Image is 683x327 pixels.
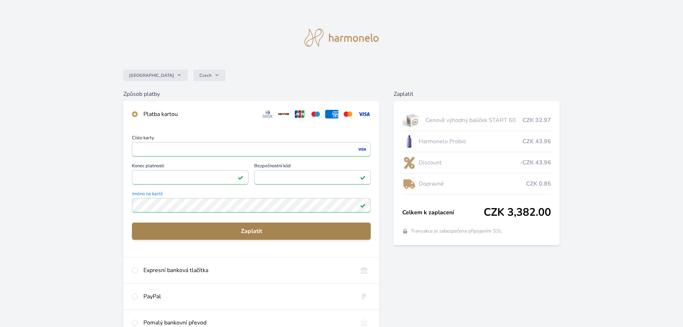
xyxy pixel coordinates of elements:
[132,198,371,212] input: Jméno na kartěPlatné pole
[132,164,248,170] span: Konec platnosti
[522,137,551,146] span: CZK 43.96
[143,292,352,301] div: PayPal
[277,110,290,118] img: discover.svg
[402,154,416,172] img: discount-lo.png
[129,73,174,78] span: [GEOGRAPHIC_DATA]
[357,318,371,327] img: bankTransfer_IBAN.svg
[357,146,367,153] img: visa
[293,110,307,118] img: jcb.svg
[132,136,371,142] span: Číslo karty
[419,179,526,188] span: Dopravné
[143,110,255,118] div: Platba kartou
[357,110,371,118] img: visa.svg
[309,110,322,118] img: maestro.svg
[402,175,416,193] img: delivery-lo.png
[341,110,355,118] img: mc.svg
[419,158,520,167] span: Discount
[135,144,367,154] iframe: Iframe pro číslo karty
[426,116,522,125] span: Cenově výhodný balíček START 60
[411,228,502,235] span: Transakce je zabezpečena připojením SSL
[123,90,379,98] h6: Způsob platby
[402,111,423,129] img: start.jpg
[257,172,367,182] iframe: Iframe pro bezpečnostní kód
[304,29,379,47] img: logo.svg
[484,206,551,219] span: CZK 3,382.00
[132,223,371,240] button: Zaplatit
[522,116,551,125] span: CZK 32.97
[138,227,365,235] span: Zaplatit
[419,137,522,146] span: Harmonelo Probio
[520,158,551,167] span: -CZK 43.96
[123,70,188,81] button: [GEOGRAPHIC_DATA]
[402,132,416,150] img: CLEAN_PROBIO_se_stinem_x-lo.jpg
[402,208,484,217] span: Celkem k zaplacení
[357,266,371,275] img: onlineBanking_CZ.svg
[360,174,366,180] img: Platné pole
[261,110,274,118] img: diners.svg
[254,164,371,170] span: Bezpečnostní kód
[143,266,352,275] div: Expresní banková tlačítka
[357,292,371,301] img: paypal.svg
[394,90,560,98] h6: Zaplatit
[135,172,245,182] iframe: Iframe pro datum vypršení platnosti
[143,318,352,327] div: Pomalý bankovní převod
[132,192,371,198] span: Jméno na kartě
[238,174,243,180] img: Platné pole
[194,70,226,81] button: Czech
[360,202,366,208] img: Platné pole
[526,179,551,188] span: CZK 0.85
[325,110,338,118] img: amex.svg
[199,73,212,78] span: Czech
